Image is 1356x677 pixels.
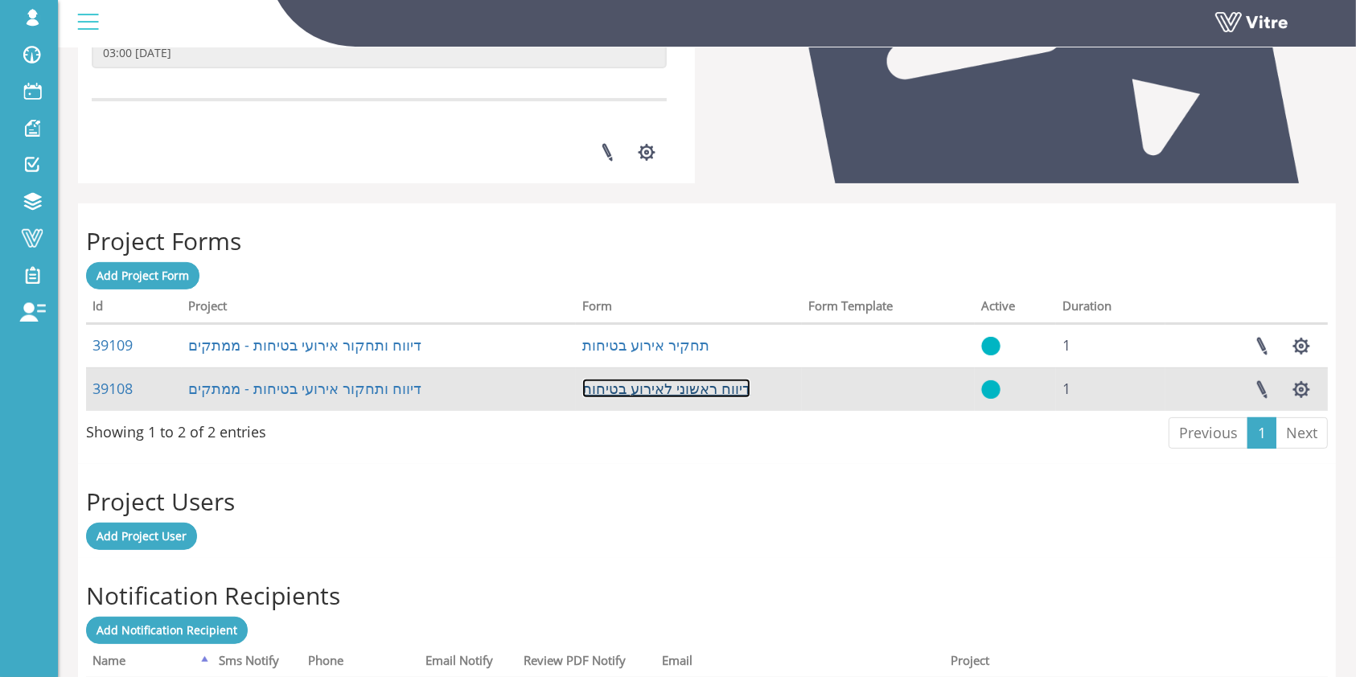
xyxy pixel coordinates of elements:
[1056,293,1166,324] th: Duration
[86,293,182,324] th: Id
[86,582,1328,609] h2: Notification Recipients
[1276,417,1328,449] a: Next
[188,335,421,355] a: דיווח ותחקור אירועי בטיחות - ממתקים
[182,293,576,324] th: Project
[86,617,248,644] a: Add Notification Recipient
[582,379,750,398] a: דיווח ראשוני לאירוע בטיחות
[1056,367,1166,411] td: 1
[576,293,802,324] th: Form
[1247,417,1276,449] a: 1
[981,336,1001,356] img: yes
[188,379,421,398] a: דיווח ותחקור אירועי בטיחות - ממתקים
[97,528,187,544] span: Add Project User
[802,293,974,324] th: Form Template
[92,379,133,398] a: 39108
[582,335,709,355] a: תחקיר אירוע בטיחות
[97,622,237,638] span: Add Notification Recipient
[981,380,1001,400] img: yes
[92,335,133,355] a: 39109
[86,416,266,443] div: Showing 1 to 2 of 2 entries
[97,268,189,283] span: Add Project Form
[86,488,1328,515] h2: Project Users
[86,228,1328,254] h2: Project Forms
[975,293,1056,324] th: Active
[1169,417,1248,449] a: Previous
[86,523,197,550] a: Add Project User
[86,262,199,289] a: Add Project Form
[1056,324,1166,367] td: 1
